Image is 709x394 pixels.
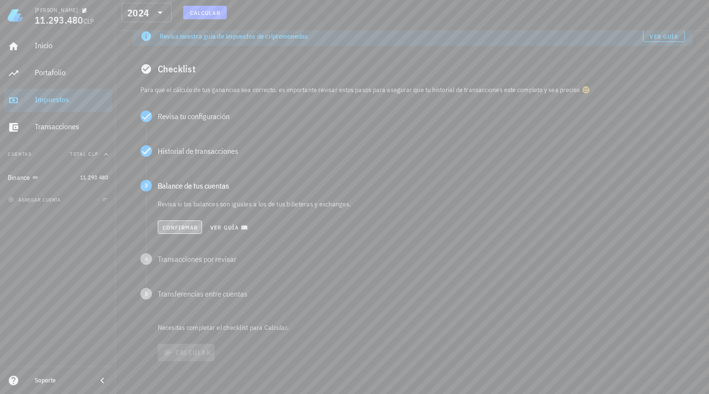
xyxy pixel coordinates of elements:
[158,147,685,155] div: Historial de transacciones
[35,41,108,50] div: Inicio
[183,6,227,19] button: Calcular
[122,3,172,22] div: 2024
[133,54,693,84] div: Checklist
[10,197,61,203] span: agregar cuenta
[643,30,685,42] a: Ver guía
[4,89,112,112] a: Impuestos
[4,35,112,58] a: Inicio
[8,8,23,23] img: LedgiFi
[140,288,152,299] span: 5
[158,182,685,190] div: Balance de tus cuentas
[206,220,252,234] button: Ver guía 📖
[160,31,643,41] div: Revisa nuestra guía de impuestos de criptomonedas
[35,6,78,14] div: [PERSON_NAME]
[70,151,98,157] span: Total CLP
[210,224,248,231] span: Ver guía 📖
[35,377,89,384] div: Soporte
[158,255,685,263] div: Transacciones por revisar
[158,220,203,234] button: Confirmar
[6,195,65,204] button: agregar cuenta
[156,323,693,332] p: Necesitas completar el checklist para Calcular.
[158,112,685,120] div: Revisa tu configuración
[35,122,108,131] div: Transacciones
[127,8,149,18] div: 2024
[4,143,112,166] button: CuentasTotal CLP
[8,174,30,182] div: Binance
[4,116,112,139] a: Transacciones
[35,68,108,77] div: Portafolio
[158,199,685,209] p: Revisa si los balances son iguales a los de tus billeteras y exchanges.
[4,62,112,85] a: Portafolio
[190,9,220,16] span: Calcular
[162,224,198,231] span: Confirmar
[4,166,112,189] a: Binance 11.293.480
[83,17,95,26] span: CLP
[649,33,678,40] span: Ver guía
[158,290,685,298] div: Transferencias entre cuentas
[35,14,83,27] span: 11.293.480
[140,180,152,191] span: 3
[80,174,108,181] span: 11.293.480
[140,253,152,265] span: 4
[140,84,685,95] p: Para que el cálculo de tus ganancias sea correcto, es importante revisar estos pasos para asegura...
[35,95,108,104] div: Impuestos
